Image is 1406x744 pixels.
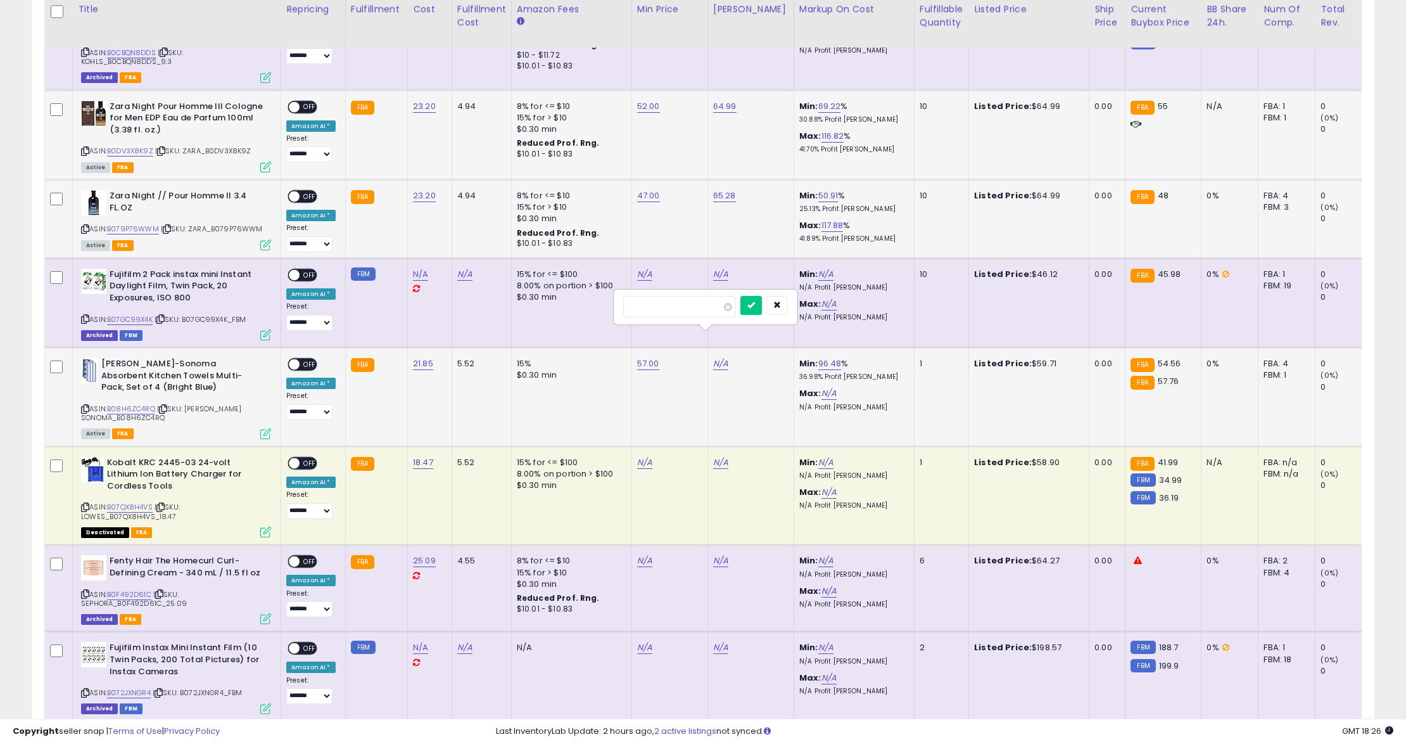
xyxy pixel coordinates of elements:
[286,378,336,389] div: Amazon AI *
[1320,370,1338,380] small: (0%)
[153,688,243,698] span: | SKU: B072JXNGR4_FBM
[799,3,909,16] div: Markup on Cost
[1159,641,1179,653] span: 188.7
[286,224,336,252] div: Preset:
[300,458,320,468] span: OFF
[920,101,959,112] div: 10
[818,357,842,370] a: 96.48
[1130,3,1196,29] div: Current Buybox Price
[81,428,110,439] span: All listings currently available for purchase on Amazon
[413,3,446,16] div: Cost
[81,703,118,714] span: Listings that have been deleted from Seller Central
[821,219,844,232] a: 117.88
[81,162,110,173] span: All listings currently available for purchase on Amazon
[517,61,622,72] div: $10.01 - $10.83
[920,457,959,468] div: 1
[799,358,904,382] div: %
[1320,281,1338,291] small: (0%)
[799,298,821,310] b: Max:
[799,387,821,399] b: Max:
[1158,375,1179,387] span: 57.76
[517,138,600,148] b: Reduced Prof. Rng.
[517,101,622,112] div: 8% for <= $10
[1263,654,1305,665] div: FBM: 18
[517,369,622,381] div: $0.30 min
[799,585,821,597] b: Max:
[81,358,98,383] img: 41aGfy-Hn4L._SL40_.jpg
[155,314,246,324] span: | SKU: B07GC99X4K_FBM
[974,269,1079,280] div: $46.12
[155,146,251,156] span: | SKU: ZARA_B0DV3X8K9Z
[107,48,156,58] a: B0CBQN8DDS
[799,471,904,480] p: N/A Profit [PERSON_NAME]
[81,404,241,423] span: | SKU: [PERSON_NAME] SONOMA_B08H6ZC4RQ
[81,358,271,438] div: ASIN:
[286,676,336,705] div: Preset:
[112,240,134,251] span: FBA
[1263,555,1305,567] div: FBA: 2
[107,457,261,496] b: Kobalt KRC 2445-03 24-volt Lithium Ion Battery Charger for Cordless Tools
[1263,101,1305,112] div: FBA: 1
[286,589,336,618] div: Preset:
[81,190,271,249] div: ASIN:
[818,555,833,567] a: N/A
[300,269,320,280] span: OFF
[799,131,904,154] div: %
[713,641,728,654] a: N/A
[1263,567,1305,579] div: FBM: 4
[1130,376,1154,390] small: FBA
[351,3,402,16] div: Fulfillment
[286,288,336,300] div: Amazon AI *
[300,556,320,567] span: OFF
[1263,112,1305,124] div: FBM: 1
[1094,457,1115,468] div: 0.00
[1158,189,1168,202] span: 48
[974,457,1079,468] div: $58.90
[974,101,1079,112] div: $64.99
[974,456,1032,468] b: Listed Price:
[81,190,106,215] img: 41unQK0A14L._SL40_.jpg
[1263,369,1305,381] div: FBM: 1
[112,162,134,173] span: FBA
[799,357,818,369] b: Min:
[974,641,1032,653] b: Listed Price:
[818,456,833,469] a: N/A
[920,269,959,280] div: 10
[799,641,818,653] b: Min:
[974,642,1079,653] div: $198.57
[799,283,904,292] p: N/A Profit [PERSON_NAME]
[517,555,622,567] div: 8% for <= $10
[107,688,151,698] a: B072JXNGR4
[920,190,959,202] div: 10
[821,387,837,400] a: N/A
[1094,642,1115,653] div: 0.00
[81,457,271,537] div: ASIN:
[517,269,622,280] div: 15% for <= $100
[81,2,271,82] div: ASIN:
[286,392,336,420] div: Preset:
[1320,457,1372,468] div: 0
[517,16,524,27] small: Amazon Fees.
[799,313,904,322] p: N/A Profit [PERSON_NAME]
[517,202,622,213] div: 15% for > $10
[1130,491,1155,504] small: FBM
[110,269,263,307] b: Fujifilm 2 Pack instax mini Instant Daylight Film, Twin Pack, 20 Exposures, ISO 800
[517,112,622,124] div: 15% for > $10
[81,502,180,521] span: | SKU: LOWES_B07QX8H4VS_18.47
[286,491,336,519] div: Preset:
[517,457,622,468] div: 15% for <= $100
[517,238,622,249] div: $10.01 - $10.83
[799,101,904,124] div: %
[81,269,271,339] div: ASIN:
[1130,190,1154,204] small: FBA
[161,224,263,234] span: | SKU: ZARA_B079P76WWM
[112,428,134,439] span: FBA
[821,585,837,598] a: N/A
[799,145,904,154] p: 41.70% Profit [PERSON_NAME]
[799,130,821,142] b: Max:
[920,642,959,653] div: 2
[713,555,728,567] a: N/A
[1320,358,1372,369] div: 0
[81,101,106,126] img: 41iSafj2hiL._SL40_.jpg
[120,703,142,714] span: FBM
